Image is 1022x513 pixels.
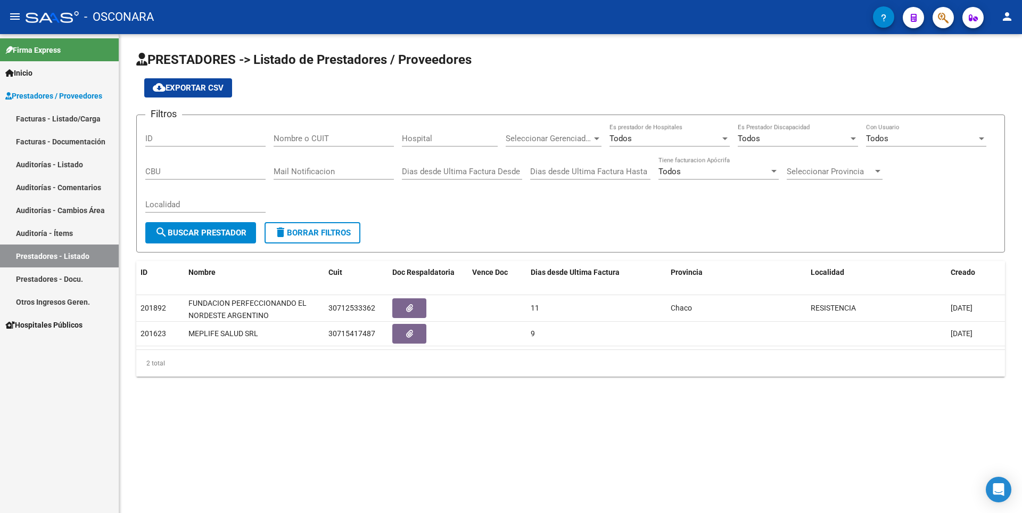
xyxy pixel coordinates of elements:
[671,268,703,276] span: Provincia
[274,226,287,239] mat-icon: delete
[866,134,888,143] span: Todos
[811,304,856,312] span: RESISTENCIA
[153,83,224,93] span: Exportar CSV
[986,477,1011,502] div: Open Intercom Messenger
[468,261,526,284] datatable-header-cell: Vence Doc
[136,261,184,284] datatable-header-cell: ID
[9,10,21,23] mat-icon: menu
[951,329,972,338] span: [DATE]
[392,268,455,276] span: Doc Respaldatoria
[184,261,324,284] datatable-header-cell: Nombre
[155,228,246,238] span: Buscar Prestador
[141,304,166,312] span: 201892
[5,44,61,56] span: Firma Express
[946,261,1005,284] datatable-header-cell: Creado
[153,81,166,94] mat-icon: cloud_download
[658,167,681,176] span: Todos
[136,350,1005,377] div: 2 total
[84,5,154,29] span: - OSCONARA
[188,268,216,276] span: Nombre
[531,304,539,312] span: 11
[274,228,351,238] span: Borrar Filtros
[324,261,388,284] datatable-header-cell: Cuit
[811,268,844,276] span: Localidad
[145,222,256,243] button: Buscar Prestador
[155,226,168,239] mat-icon: search
[787,167,873,176] span: Seleccionar Provincia
[951,304,972,312] span: [DATE]
[188,297,320,320] div: FUNDACION PERFECCIONANDO EL NORDESTE ARGENTINO
[506,134,592,143] span: Seleccionar Gerenciador
[5,67,32,79] span: Inicio
[188,328,320,340] div: MEPLIFE SALUD SRL
[609,134,632,143] span: Todos
[145,107,182,121] h3: Filtros
[671,304,692,312] span: Chaco
[388,261,468,284] datatable-header-cell: Doc Respaldatoria
[5,90,102,102] span: Prestadores / Proveedores
[136,52,472,67] span: PRESTADORES -> Listado de Prestadores / Proveedores
[472,268,508,276] span: Vence Doc
[806,261,946,284] datatable-header-cell: Localidad
[328,328,375,340] div: 30715417487
[328,302,375,314] div: 30712533362
[951,268,975,276] span: Creado
[144,78,232,97] button: Exportar CSV
[738,134,760,143] span: Todos
[666,261,806,284] datatable-header-cell: Provincia
[328,268,342,276] span: Cuit
[531,329,535,338] span: 9
[526,261,666,284] datatable-header-cell: Dias desde Ultima Factura
[531,268,620,276] span: Dias desde Ultima Factura
[141,268,147,276] span: ID
[5,319,83,331] span: Hospitales Públicos
[1001,10,1013,23] mat-icon: person
[265,222,360,243] button: Borrar Filtros
[141,329,166,338] span: 201623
